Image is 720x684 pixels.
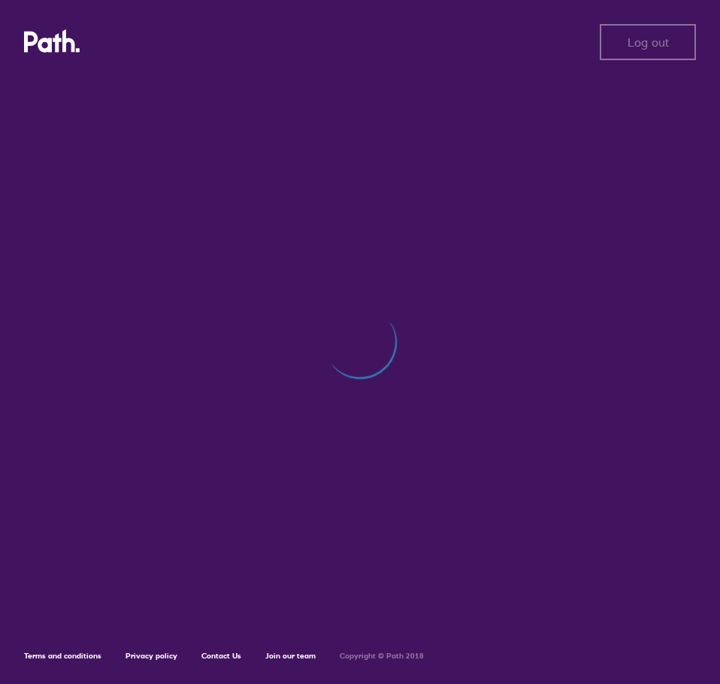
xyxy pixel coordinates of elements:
a: Privacy policy [126,651,177,661]
button: Log out [600,24,696,60]
a: Contact Us [201,651,241,661]
a: Join our team [265,651,316,661]
span: Log out [628,35,669,49]
a: Terms and conditions [24,651,101,661]
h6: Copyright © Path 2018 [340,652,424,661]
